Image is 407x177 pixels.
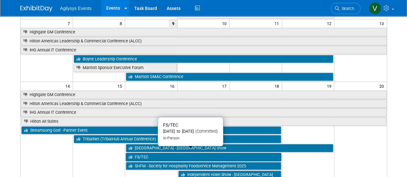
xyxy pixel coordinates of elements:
span: 9 [169,19,177,27]
a: SHFM - Society for Hospitality Foodservice Management 2025 [126,162,281,170]
span: 12 [326,19,334,27]
span: FS/TEC [163,122,178,128]
span: 11 [274,19,282,27]
a: IHG Annual IT Conference [21,108,387,117]
a: Hilton All Suites [21,117,386,126]
div: [DATE] to [DATE] [163,129,218,134]
a: Hilton Americas Leadership & Commercial Conference (ALCC) [21,37,387,45]
span: 13 [379,19,387,27]
a: TribalNet (TribalHub Annual Conference) [74,135,281,143]
span: Agilysys Events [60,6,92,11]
a: Highgate GM Conference [21,91,387,99]
a: Streamsong Golf - Partner Event [21,126,281,135]
a: Hilton Americas Leadership & Commercial Conference (ALCC) [21,100,387,108]
a: Search [331,3,360,14]
span: (Committed) [194,129,218,134]
span: 16 [169,82,177,90]
span: 15 [117,82,125,90]
span: 17 [221,82,229,90]
span: 14 [65,82,73,90]
span: In-Person [163,136,180,140]
a: Highgate GM Conference [21,28,387,36]
span: 18 [274,82,282,90]
span: 7 [67,19,73,27]
span: Search [339,6,354,11]
span: 8 [119,19,125,27]
span: 19 [326,82,334,90]
a: Marriott GMAC Conference [126,73,333,81]
a: [GEOGRAPHIC_DATA] - [GEOGRAPHIC_DATA] Show [126,144,333,152]
a: IHG Annual IT Conference [21,46,387,54]
a: Marriott Sponsor Executive Forum [74,64,177,72]
img: ExhibitDay [20,5,52,12]
span: 20 [379,82,387,90]
a: FS/TEC [126,153,281,161]
img: Vaitiare Munoz [369,2,381,14]
a: Boyne Leadership Conference [74,55,334,63]
span: 10 [221,19,229,27]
